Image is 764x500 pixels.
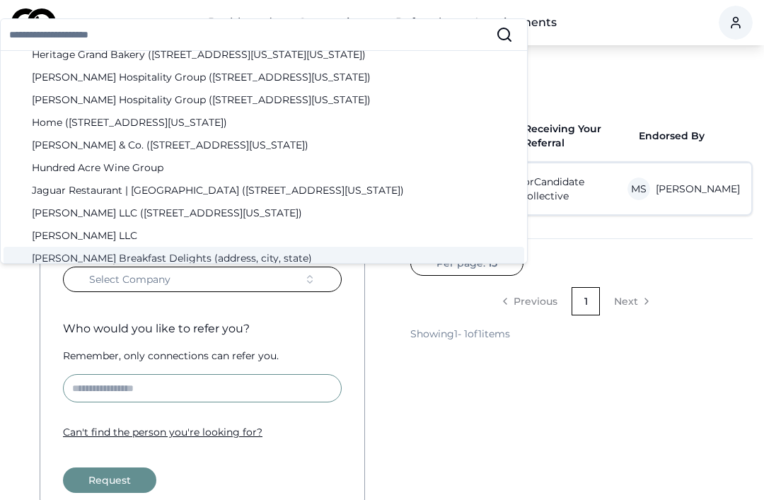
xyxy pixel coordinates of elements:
a: Dashboard [197,8,284,37]
a: Referrals [384,8,458,37]
a: 1 [572,287,600,315]
nav: Main [197,8,568,37]
div: Hundred Acre Wine Group [4,156,524,179]
nav: pagination [410,287,741,315]
div: [PERSON_NAME] LLC [4,224,524,247]
div: [PERSON_NAME] LLC ([STREET_ADDRESS][US_STATE]) [4,202,524,224]
a: Connections [286,8,381,37]
div: Jaguar Restaurant | [GEOGRAPHIC_DATA] ([STREET_ADDRESS][US_STATE]) [4,179,524,202]
div: Who would you like to refer you? [63,320,342,337]
span: for Candidate Collective [520,175,617,203]
div: Heritage Grand Bakery ([STREET_ADDRESS][US_STATE][US_STATE]) [4,43,524,66]
div: Can ' t find the person you ' re looking for? [63,425,342,439]
span: MS [627,178,650,200]
div: Suggestions [1,51,527,263]
div: Home ([STREET_ADDRESS][US_STATE]) [4,111,524,134]
span: Receiving Your Referral [524,122,627,150]
div: Remember, only connections can refer you. [63,349,342,363]
div: [PERSON_NAME] Breakfast Delights (address, city, state) [4,247,524,269]
img: logo [11,8,56,37]
div: [PERSON_NAME] & Co. ([STREET_ADDRESS][US_STATE]) [4,134,524,156]
div: [PERSON_NAME] Hospitality Group ([STREET_ADDRESS][US_STATE]) [4,66,524,88]
div: Showing 1 - 1 of 1 items [410,327,510,341]
span: Endorsed By [639,129,741,143]
button: Request [63,467,156,493]
span: Select Company [89,272,170,286]
a: Appointments [461,8,568,37]
span: [PERSON_NAME] [656,182,740,196]
div: [PERSON_NAME] Hospitality Group ([STREET_ADDRESS][US_STATE]) [4,88,524,111]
